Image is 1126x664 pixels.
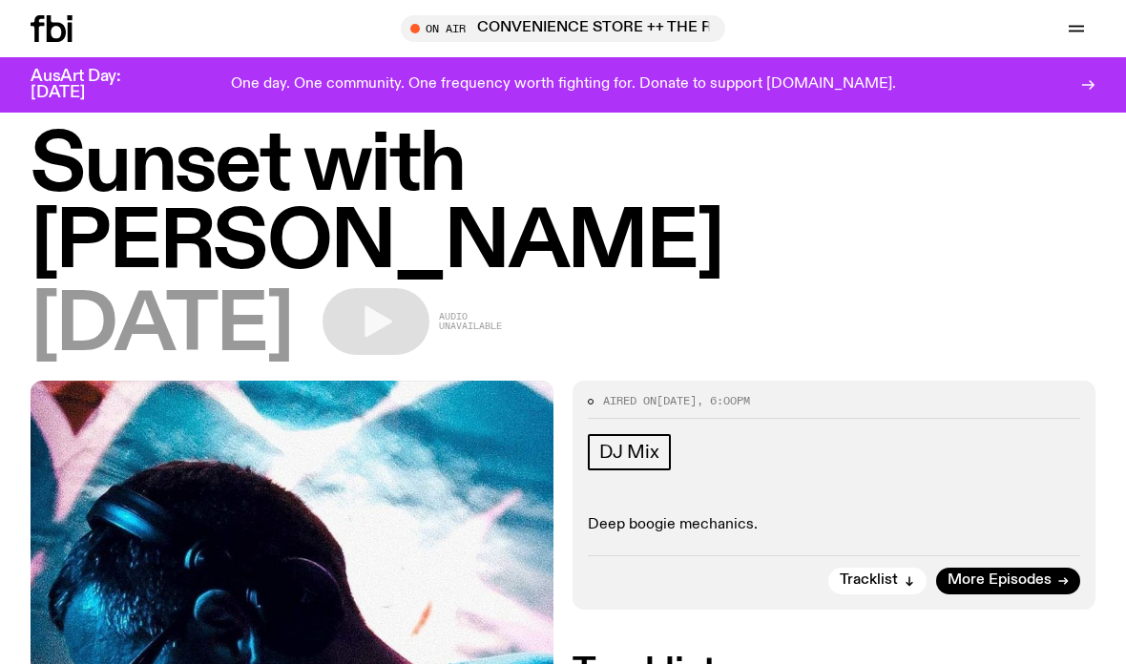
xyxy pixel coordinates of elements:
span: DJ Mix [599,442,659,463]
span: More Episodes [948,573,1052,588]
a: More Episodes [936,568,1080,594]
h3: AusArt Day: [DATE] [31,69,153,101]
p: One day. One community. One frequency worth fighting for. Donate to support [DOMAIN_NAME]. [231,76,896,93]
span: Audio unavailable [439,312,502,331]
button: Tracklist [828,568,927,594]
p: Deep boogie mechanics. [588,516,1080,534]
span: [DATE] [657,393,697,408]
span: Tracklist [840,573,898,588]
a: DJ Mix [588,434,671,470]
button: On AirCONVENIENCE STORE ++ THE RIONS x [DATE] Arvos [401,15,725,42]
h1: Sunset with [PERSON_NAME] [31,128,1095,282]
span: Aired on [603,393,657,408]
span: [DATE] [31,288,292,365]
span: , 6:00pm [697,393,750,408]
